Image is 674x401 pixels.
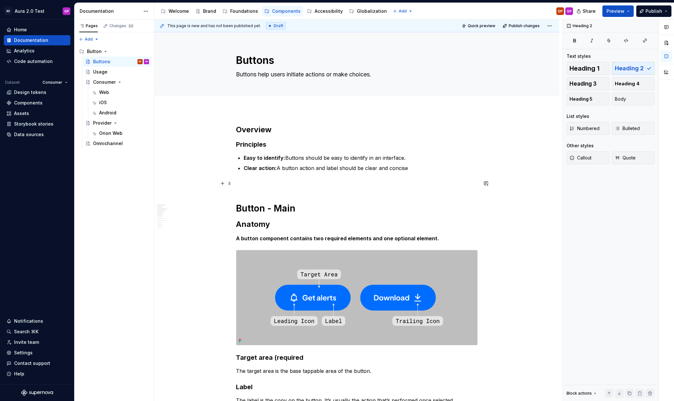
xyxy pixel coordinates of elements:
button: Publish [636,5,671,17]
div: Help [14,371,24,377]
div: AD [4,7,12,15]
strong: Clear action: [244,165,277,171]
button: Heading 5 [567,93,609,105]
a: Omnichannel [83,138,152,149]
a: Documentation [4,35,70,45]
a: Code automation [4,56,70,66]
a: Globalization [347,6,389,16]
h2: Anatomy [236,219,478,229]
div: DP [558,9,563,14]
div: Page tree [158,5,389,18]
button: Heading 4 [612,77,655,90]
button: Add [77,35,101,44]
div: Code automation [14,58,53,65]
span: Heading 4 [615,81,639,87]
span: Publish changes [509,23,540,28]
span: Numbered [569,125,600,132]
button: Share [573,5,600,17]
a: Foundations [220,6,261,16]
button: ADAura 2.0 TestGP [1,4,73,18]
div: Web [99,89,109,96]
button: Preview [602,5,634,17]
div: Pages [79,23,98,28]
button: Publish changes [501,21,543,30]
div: Documentation [80,8,140,14]
textarea: Buttons [235,53,476,68]
div: Buttons [93,58,110,65]
div: Provider [93,120,112,126]
button: Quick preview [460,21,498,30]
a: Welcome [158,6,192,16]
h2: Overview [236,125,478,135]
a: Design tokens [4,87,70,97]
h1: Button - Main [236,203,478,214]
strong: Label [236,383,253,391]
a: Home [4,25,70,35]
h3: Principles [236,140,478,149]
a: Settings [4,348,70,358]
a: Storybook stories [4,119,70,129]
a: Components [262,6,303,16]
div: Invite team [14,339,39,345]
div: Usage [93,69,107,75]
span: Share [583,8,596,14]
span: Add [85,37,93,42]
span: Quote [615,155,636,161]
a: Web [89,87,152,97]
button: Callout [567,151,609,164]
div: Design tokens [14,89,46,96]
button: Search ⌘K [4,327,70,337]
div: Search ⌘K [14,328,38,335]
textarea: Buttons help users initiate actions or make choices. [235,69,476,80]
span: Bulleted [615,125,640,132]
span: Heading 5 [569,96,592,102]
p: Buttons should be easy to identify in an interface. [244,154,478,162]
div: Settings [14,350,33,356]
a: Android [89,108,152,118]
span: 22 [128,23,134,28]
div: Documentation [14,37,48,43]
div: Accessibility [315,8,343,14]
div: Data sources [14,131,44,138]
div: GP [145,58,148,65]
div: GP [567,9,572,14]
div: Aura 2.0 Test [15,8,44,14]
a: Components [4,98,70,108]
div: Block actions [567,389,598,398]
div: Android [99,110,116,116]
strong: Easy to identify: [244,155,285,161]
button: Bulleted [612,122,655,135]
div: Welcome [168,8,189,14]
a: Usage [83,67,152,77]
div: Page tree [77,46,152,149]
div: Components [272,8,301,14]
a: Analytics [4,46,70,56]
div: Text styles [567,53,591,59]
a: Brand [193,6,219,16]
div: Globalization [357,8,387,14]
button: Notifications [4,316,70,326]
button: Body [612,93,655,105]
div: Other styles [567,143,594,149]
span: Heading 1 [569,65,600,72]
div: Consumer [93,79,116,85]
button: Heading 3 [567,77,609,90]
div: Button [77,46,152,57]
button: Help [4,369,70,379]
p: The target area is the base tappable area of the button. [236,367,478,375]
div: Analytics [14,48,35,54]
span: This page is new and has not been published yet. [167,23,261,28]
img: cf5744d4-fbad-4a0e-b022-bd991351959e.png [236,250,477,345]
a: Accessibility [304,6,345,16]
span: Quick preview [468,23,495,28]
div: iOS [99,99,107,106]
div: Omnichannel [93,140,123,147]
div: Dataset [5,80,20,85]
a: Supernova Logo [21,389,53,396]
div: Components [14,100,43,106]
span: Heading 3 [569,81,597,87]
button: Contact support [4,358,70,368]
span: Callout [569,155,592,161]
span: Preview [607,8,624,14]
button: Numbered [567,122,609,135]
